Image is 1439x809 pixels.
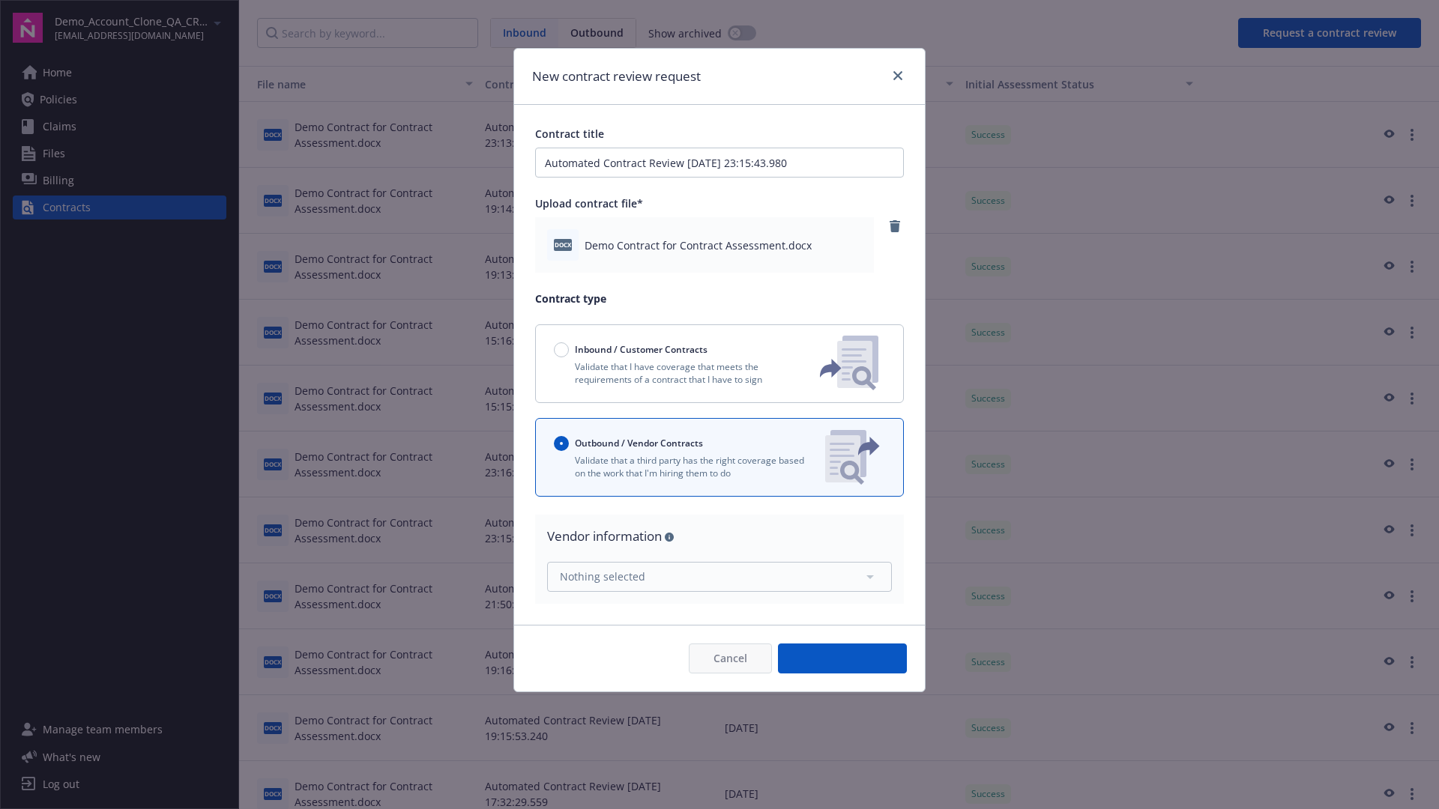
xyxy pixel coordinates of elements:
[535,148,904,178] input: Enter a title for this contract
[554,239,572,250] span: docx
[554,342,569,357] input: Inbound / Customer Contracts
[535,418,904,497] button: Outbound / Vendor ContractsValidate that a third party has the right coverage based on the work t...
[803,651,882,665] span: Submit request
[778,643,907,673] button: Submit request
[547,527,892,546] div: Vendor information
[560,569,645,584] span: Nothing selected
[535,291,904,306] p: Contract type
[886,217,904,235] a: remove
[547,562,892,592] button: Nothing selected
[554,454,813,479] p: Validate that a third party has the right coverage based on the work that I'm hiring them to do
[535,324,904,403] button: Inbound / Customer ContractsValidate that I have coverage that meets the requirements of a contra...
[689,643,772,673] button: Cancel
[575,437,703,449] span: Outbound / Vendor Contracts
[532,67,701,86] h1: New contract review request
[554,436,569,451] input: Outbound / Vendor Contracts
[714,651,747,665] span: Cancel
[585,237,812,253] span: Demo Contract for Contract Assessment.docx
[889,67,907,85] a: close
[535,196,643,210] span: Upload contract file*
[575,343,708,356] span: Inbound / Customer Contracts
[554,360,795,386] p: Validate that I have coverage that meets the requirements of a contract that I have to sign
[535,127,604,141] span: Contract title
